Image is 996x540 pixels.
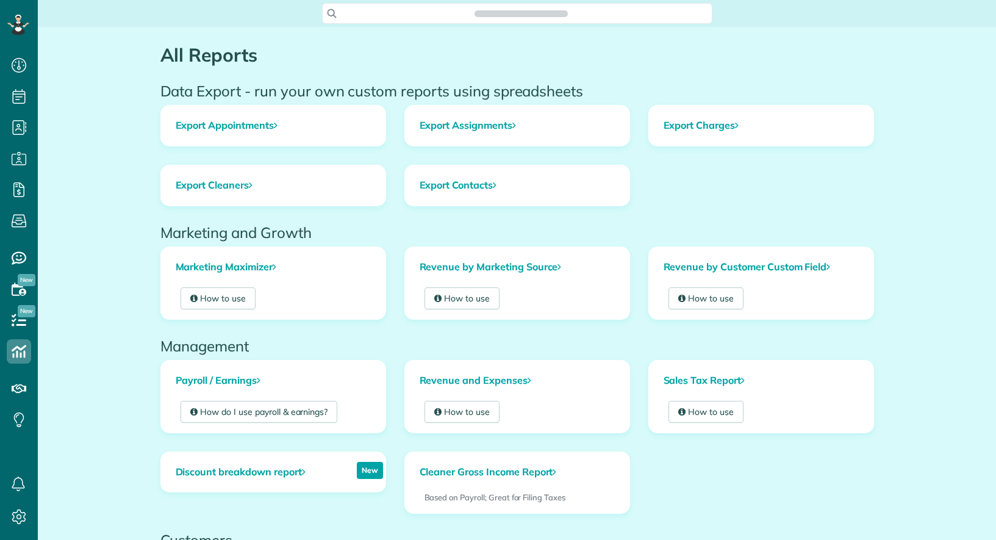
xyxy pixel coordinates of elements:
[405,247,629,287] a: Revenue by Marketing Source
[160,225,874,240] h2: Marketing and Growth
[425,287,500,309] a: How to use
[357,462,383,479] p: New
[649,106,873,146] a: Export Charges
[649,361,873,401] a: Sales Tax Report
[161,165,385,206] a: Export Cleaners
[668,401,744,423] a: How to use
[160,338,874,354] h2: Management
[161,247,385,287] a: Marketing Maximizer
[425,492,610,503] p: Based on Payroll; Great for Filing Taxes
[161,106,385,146] a: Export Appointments
[18,305,35,317] span: New
[405,452,571,492] a: Cleaner Gross Income Report
[181,287,256,309] a: How to use
[668,287,744,309] a: How to use
[161,361,385,401] a: Payroll / Earnings
[405,165,629,206] a: Export Contacts
[425,401,500,423] a: How to use
[649,247,873,287] a: Revenue by Customer Custom Field
[160,45,874,65] h1: All Reports
[405,106,629,146] a: Export Assignments
[161,452,320,492] a: Discount breakdown report
[487,7,556,20] span: Search ZenMaid…
[160,83,874,99] h2: Data Export - run your own custom reports using spreadsheets
[181,401,338,423] a: How do I use payroll & earnings?
[405,361,629,401] a: Revenue and Expenses
[18,274,35,286] span: New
